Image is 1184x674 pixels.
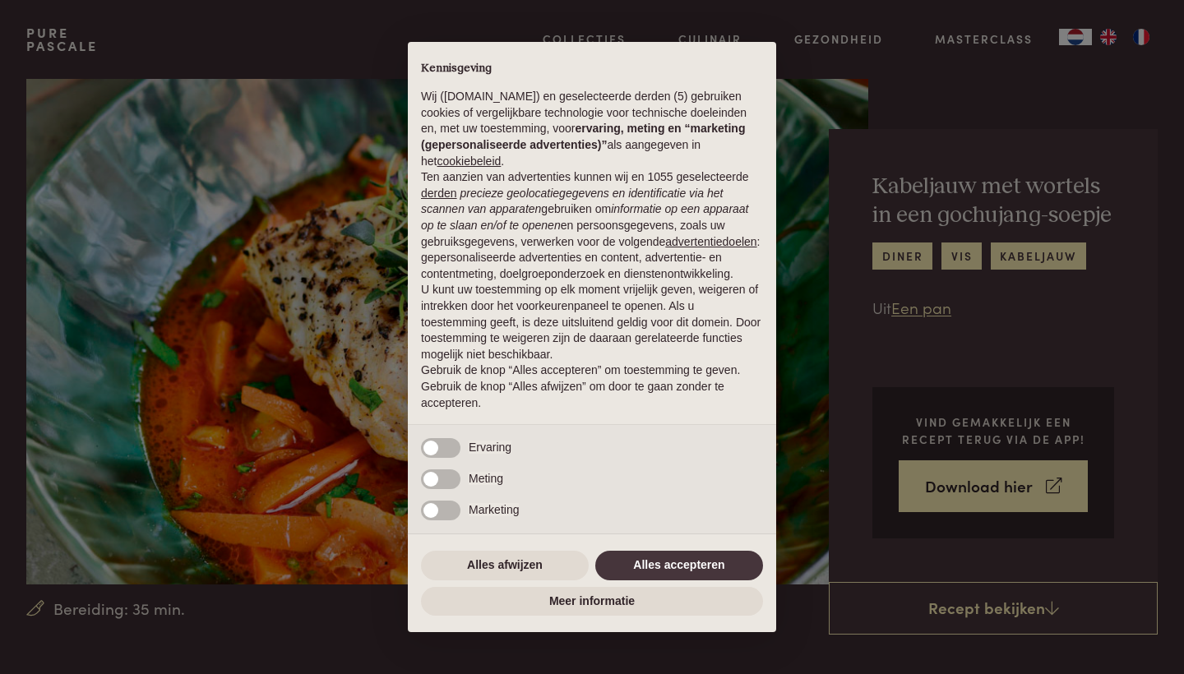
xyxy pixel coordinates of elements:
[421,551,589,580] button: Alles afwijzen
[437,155,501,168] a: cookiebeleid
[421,169,763,282] p: Ten aanzien van advertenties kunnen wij en 1055 geselecteerde gebruiken om en persoonsgegevens, z...
[421,202,749,232] em: informatie op een apparaat op te slaan en/of te openen
[421,362,763,411] p: Gebruik de knop “Alles accepteren” om toestemming te geven. Gebruik de knop “Alles afwijzen” om d...
[421,587,763,616] button: Meer informatie
[469,472,503,485] span: Meting
[469,503,519,516] span: Marketing
[595,551,763,580] button: Alles accepteren
[421,122,745,151] strong: ervaring, meting en “marketing (gepersonaliseerde advertenties)”
[421,186,457,202] button: derden
[665,234,756,251] button: advertentiedoelen
[421,62,763,76] h2: Kennisgeving
[421,282,763,362] p: U kunt uw toestemming op elk moment vrijelijk geven, weigeren of intrekken door het voorkeurenpan...
[421,89,763,169] p: Wij ([DOMAIN_NAME]) en geselecteerde derden (5) gebruiken cookies of vergelijkbare technologie vo...
[421,187,723,216] em: precieze geolocatiegegevens en identificatie via het scannen van apparaten
[469,441,511,454] span: Ervaring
